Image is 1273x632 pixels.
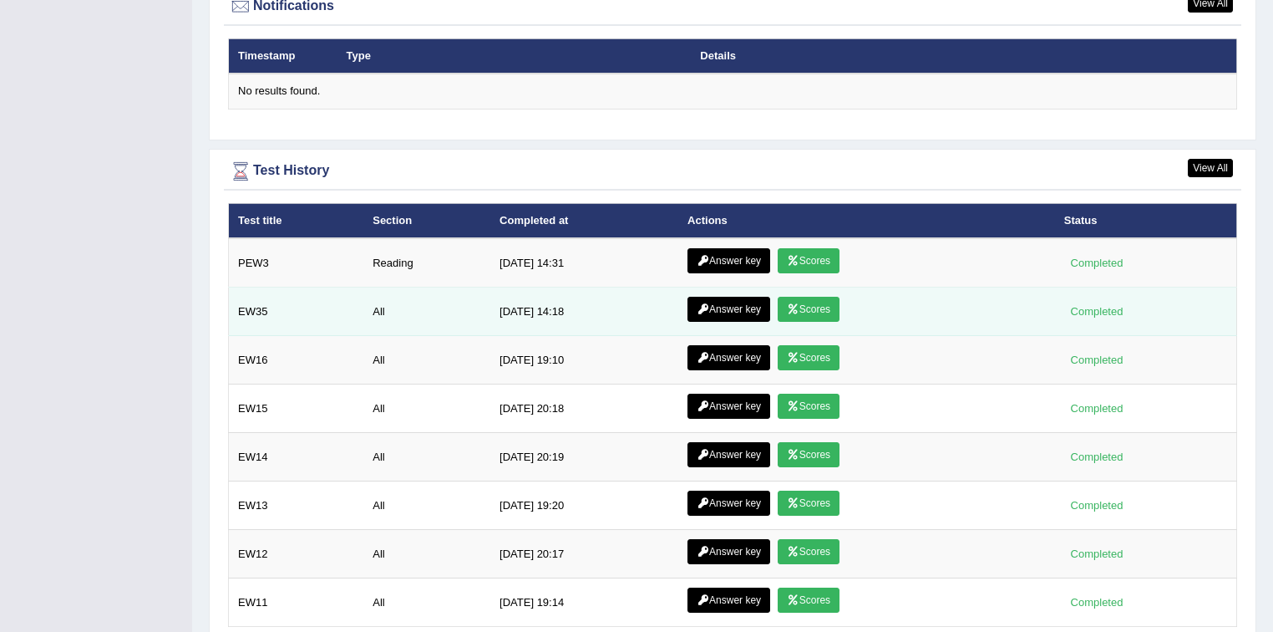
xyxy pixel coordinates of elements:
[363,433,490,482] td: All
[229,238,364,288] td: PEW3
[1064,351,1129,369] div: Completed
[229,385,364,433] td: EW15
[687,394,770,419] a: Answer key
[363,203,490,238] th: Section
[229,578,364,627] td: EW11
[1055,203,1237,238] th: Status
[490,530,678,578] td: [DATE] 20:17
[363,578,490,627] td: All
[778,442,839,467] a: Scores
[490,482,678,530] td: [DATE] 19:20
[363,288,490,336] td: All
[1064,303,1129,320] div: Completed
[229,203,364,238] th: Test title
[778,297,839,322] a: Scores
[490,578,678,627] td: [DATE] 19:14
[687,297,770,322] a: Answer key
[687,345,770,370] a: Answer key
[490,288,678,336] td: [DATE] 14:18
[490,203,678,238] th: Completed at
[238,84,1227,99] div: No results found.
[691,38,1136,74] th: Details
[778,248,839,273] a: Scores
[490,385,678,433] td: [DATE] 20:18
[229,288,364,336] td: EW35
[229,433,364,482] td: EW14
[1064,400,1129,417] div: Completed
[1064,497,1129,514] div: Completed
[678,203,1055,238] th: Actions
[1064,545,1129,563] div: Completed
[229,530,364,578] td: EW12
[778,491,839,516] a: Scores
[229,38,337,74] th: Timestamp
[363,530,490,578] td: All
[778,394,839,419] a: Scores
[1064,254,1129,272] div: Completed
[687,491,770,516] a: Answer key
[228,159,1237,184] div: Test History
[490,238,678,288] td: [DATE] 14:31
[778,588,839,613] a: Scores
[1188,159,1233,177] a: View All
[337,38,692,74] th: Type
[1064,448,1129,466] div: Completed
[363,238,490,288] td: Reading
[229,482,364,530] td: EW13
[687,588,770,613] a: Answer key
[778,539,839,564] a: Scores
[363,482,490,530] td: All
[363,336,490,385] td: All
[687,248,770,273] a: Answer key
[778,345,839,370] a: Scores
[490,336,678,385] td: [DATE] 19:10
[490,433,678,482] td: [DATE] 20:19
[687,539,770,564] a: Answer key
[1064,594,1129,611] div: Completed
[687,442,770,467] a: Answer key
[363,385,490,433] td: All
[229,336,364,385] td: EW16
